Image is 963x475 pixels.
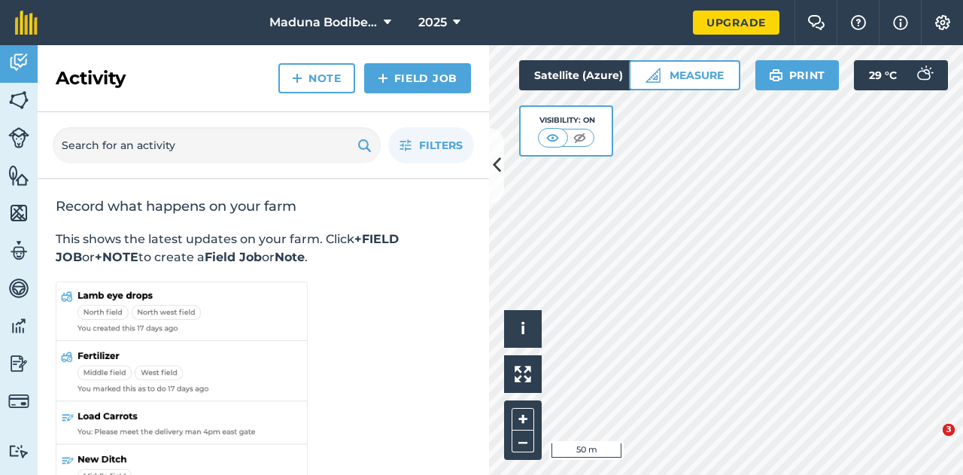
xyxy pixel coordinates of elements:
img: svg+xml;base64,PHN2ZyB4bWxucz0iaHR0cDovL3d3dy53My5vcmcvMjAwMC9zdmciIHdpZHRoPSI1MCIgaGVpZ2h0PSI0MC... [570,130,589,145]
span: 2025 [418,14,447,32]
span: Filters [419,137,463,154]
div: Visibility: On [538,114,595,126]
a: Upgrade [693,11,779,35]
img: svg+xml;base64,PD94bWwgdmVyc2lvbj0iMS4wIiBlbmNvZGluZz0idXRmLTgiPz4KPCEtLSBHZW5lcmF0b3I6IEFkb2JlIE... [8,51,29,74]
img: A question mark icon [849,15,867,30]
h2: Record what happens on your farm [56,197,471,215]
iframe: Intercom live chat [912,424,948,460]
button: – [512,431,534,452]
a: Field Job [364,63,471,93]
span: 3 [943,424,955,436]
input: Search for an activity [53,127,381,163]
button: + [512,408,534,431]
img: svg+xml;base64,PD94bWwgdmVyc2lvbj0iMS4wIiBlbmNvZGluZz0idXRmLTgiPz4KPCEtLSBHZW5lcmF0b3I6IEFkb2JlIE... [8,444,29,458]
img: svg+xml;base64,PHN2ZyB4bWxucz0iaHR0cDovL3d3dy53My5vcmcvMjAwMC9zdmciIHdpZHRoPSIxNyIgaGVpZ2h0PSIxNy... [893,14,908,32]
span: i [521,319,525,338]
img: svg+xml;base64,PD94bWwgdmVyc2lvbj0iMS4wIiBlbmNvZGluZz0idXRmLTgiPz4KPCEtLSBHZW5lcmF0b3I6IEFkb2JlIE... [8,391,29,412]
button: Print [755,60,840,90]
span: Maduna Bodibe Yard [269,14,378,32]
img: Four arrows, one pointing top left, one top right, one bottom right and the last bottom left [515,366,531,382]
img: A cog icon [934,15,952,30]
strong: Note [275,250,305,264]
button: Filters [388,127,474,163]
img: svg+xml;base64,PHN2ZyB4bWxucz0iaHR0cDovL3d3dy53My5vcmcvMjAwMC9zdmciIHdpZHRoPSI1NiIgaGVpZ2h0PSI2MC... [8,89,29,111]
button: Satellite (Azure) [519,60,664,90]
img: Ruler icon [646,68,661,83]
button: 29 °C [854,60,948,90]
span: 29 ° C [869,60,897,90]
img: svg+xml;base64,PD94bWwgdmVyc2lvbj0iMS4wIiBlbmNvZGluZz0idXRmLTgiPz4KPCEtLSBHZW5lcmF0b3I6IEFkb2JlIE... [8,239,29,262]
strong: +NOTE [95,250,138,264]
img: svg+xml;base64,PHN2ZyB4bWxucz0iaHR0cDovL3d3dy53My5vcmcvMjAwMC9zdmciIHdpZHRoPSI1MCIgaGVpZ2h0PSI0MC... [543,130,562,145]
p: This shows the latest updates on your farm. Click or to create a or . [56,230,471,266]
img: svg+xml;base64,PD94bWwgdmVyc2lvbj0iMS4wIiBlbmNvZGluZz0idXRmLTgiPz4KPCEtLSBHZW5lcmF0b3I6IEFkb2JlIE... [909,60,939,90]
img: svg+xml;base64,PHN2ZyB4bWxucz0iaHR0cDovL3d3dy53My5vcmcvMjAwMC9zdmciIHdpZHRoPSIxOSIgaGVpZ2h0PSIyNC... [357,136,372,154]
img: svg+xml;base64,PHN2ZyB4bWxucz0iaHR0cDovL3d3dy53My5vcmcvMjAwMC9zdmciIHdpZHRoPSIxNCIgaGVpZ2h0PSIyNC... [292,69,302,87]
button: i [504,310,542,348]
a: Note [278,63,355,93]
img: svg+xml;base64,PHN2ZyB4bWxucz0iaHR0cDovL3d3dy53My5vcmcvMjAwMC9zdmciIHdpZHRoPSIxOSIgaGVpZ2h0PSIyNC... [769,66,783,84]
img: svg+xml;base64,PD94bWwgdmVyc2lvbj0iMS4wIiBlbmNvZGluZz0idXRmLTgiPz4KPCEtLSBHZW5lcmF0b3I6IEFkb2JlIE... [8,127,29,148]
img: svg+xml;base64,PD94bWwgdmVyc2lvbj0iMS4wIiBlbmNvZGluZz0idXRmLTgiPz4KPCEtLSBHZW5lcmF0b3I6IEFkb2JlIE... [8,315,29,337]
img: svg+xml;base64,PD94bWwgdmVyc2lvbj0iMS4wIiBlbmNvZGluZz0idXRmLTgiPz4KPCEtLSBHZW5lcmF0b3I6IEFkb2JlIE... [8,277,29,300]
h2: Activity [56,66,126,90]
img: svg+xml;base64,PHN2ZyB4bWxucz0iaHR0cDovL3d3dy53My5vcmcvMjAwMC9zdmciIHdpZHRoPSI1NiIgaGVpZ2h0PSI2MC... [8,164,29,187]
img: fieldmargin Logo [15,11,38,35]
img: svg+xml;base64,PHN2ZyB4bWxucz0iaHR0cDovL3d3dy53My5vcmcvMjAwMC9zdmciIHdpZHRoPSI1NiIgaGVpZ2h0PSI2MC... [8,202,29,224]
img: svg+xml;base64,PD94bWwgdmVyc2lvbj0iMS4wIiBlbmNvZGluZz0idXRmLTgiPz4KPCEtLSBHZW5lcmF0b3I6IEFkb2JlIE... [8,352,29,375]
strong: Field Job [205,250,262,264]
button: Measure [629,60,740,90]
img: Two speech bubbles overlapping with the left bubble in the forefront [807,15,825,30]
img: svg+xml;base64,PHN2ZyB4bWxucz0iaHR0cDovL3d3dy53My5vcmcvMjAwMC9zdmciIHdpZHRoPSIxNCIgaGVpZ2h0PSIyNC... [378,69,388,87]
